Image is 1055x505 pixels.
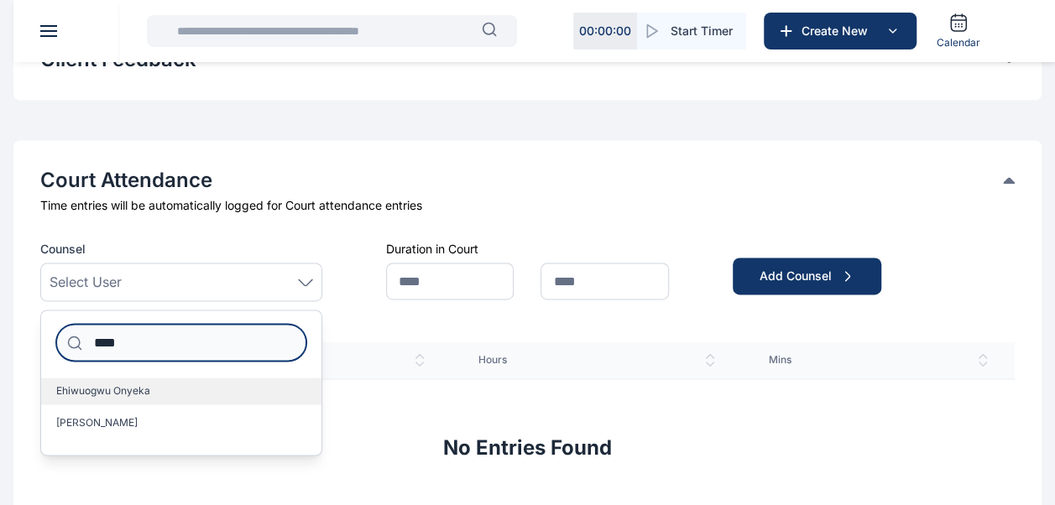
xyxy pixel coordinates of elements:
button: Court Attendance [40,167,1003,194]
span: Mins [769,353,988,367]
label: Duration in Court [386,242,478,256]
span: [PERSON_NAME] [56,416,138,430]
span: Counsel [40,241,86,258]
span: Calendar [937,36,980,49]
button: Create New [764,13,917,49]
button: Start Timer [637,13,746,49]
span: Ehiwuogwu Onyeka [56,384,150,398]
div: Add Counsel [760,268,854,284]
div: Time entries will be automatically logged for Court attendance entries [40,197,1015,214]
span: Hours [478,353,715,367]
span: Start Timer [671,23,733,39]
a: Calendar [930,6,987,56]
div: Court Attendance [40,167,1015,194]
h2: No Entries Found [443,435,612,461]
p: 00 : 00 : 00 [579,23,631,39]
button: Add Counsel [733,258,881,294]
span: Select User [50,272,122,292]
span: Create New [795,23,882,39]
